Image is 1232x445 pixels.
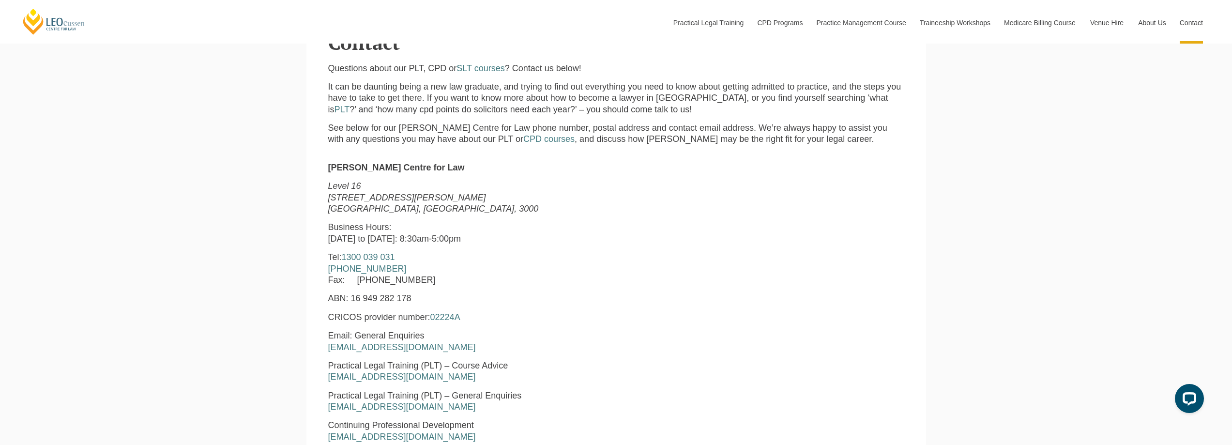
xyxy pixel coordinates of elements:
h2: Contact [328,32,904,53]
a: [EMAIL_ADDRESS][DOMAIN_NAME] [328,342,476,352]
a: 1300 039 031 [342,252,395,262]
p: See below for our [PERSON_NAME] Centre for Law phone number, postal address and contact email add... [328,123,904,145]
a: About Us [1131,2,1172,44]
a: [PERSON_NAME] Centre for Law [22,8,86,35]
p: Tel: Fax: [PHONE_NUMBER] [328,252,658,286]
a: 02224A [430,312,460,322]
a: SLT courses [456,63,504,73]
em: Level 16 [328,181,361,191]
p: Continuing Professional Development [328,420,658,443]
strong: [PERSON_NAME] Centre for Law [328,163,465,172]
p: Questions about our PLT, CPD or ? Contact us below! [328,63,904,74]
em: [GEOGRAPHIC_DATA], [GEOGRAPHIC_DATA], 3000 [328,204,539,214]
a: [EMAIL_ADDRESS][DOMAIN_NAME] [328,432,476,442]
span: Practical Legal Training (PLT) – General Enquiries [328,391,522,400]
p: It can be daunting being a new law graduate, and trying to find out everything you need to know a... [328,81,904,115]
a: Contact [1172,2,1210,44]
p: Business Hours: [DATE] to [DATE]: 8:30am-5:00pm [328,222,658,245]
a: Medicare Billing Course [997,2,1083,44]
a: CPD courses [523,134,575,144]
a: [EMAIL_ADDRESS][DOMAIN_NAME] [328,402,476,412]
p: CRICOS provider number: [328,312,658,323]
p: Email: General Enquiries [328,330,658,353]
a: CPD Programs [750,2,809,44]
a: Venue Hire [1083,2,1131,44]
a: [PHONE_NUMBER] [328,264,407,274]
a: Practice Management Course [809,2,913,44]
a: Traineeship Workshops [913,2,997,44]
a: PLT [335,105,350,114]
a: [EMAIL_ADDRESS][DOMAIN_NAME] [328,372,476,382]
p: Practical Legal Training (PLT) – Course Advice [328,360,658,383]
em: [STREET_ADDRESS][PERSON_NAME] [328,193,486,202]
p: ABN: 16 949 282 178 [328,293,658,304]
iframe: LiveChat chat widget [1167,380,1208,421]
a: Practical Legal Training [666,2,750,44]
